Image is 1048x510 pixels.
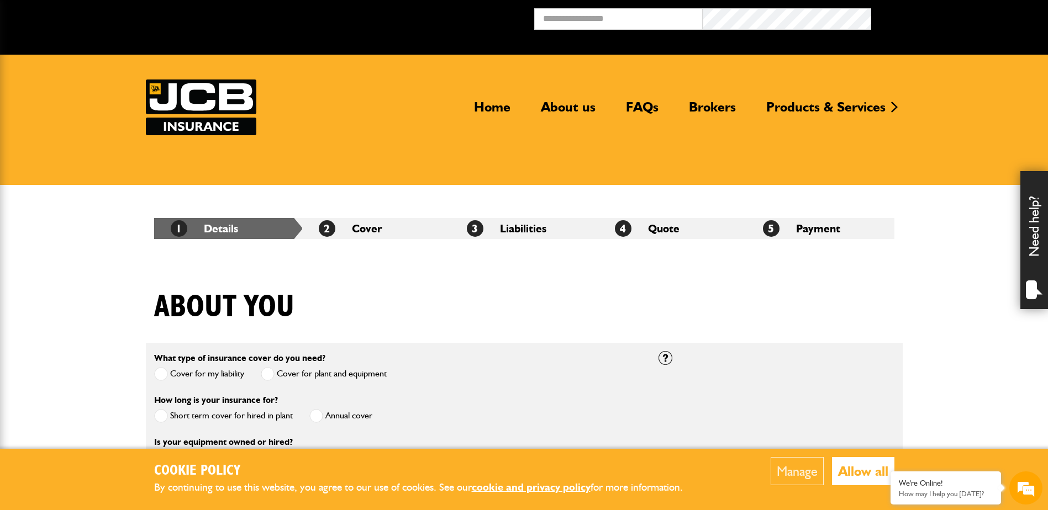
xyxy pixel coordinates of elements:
[302,218,450,239] li: Cover
[1020,171,1048,309] div: Need help?
[154,218,302,239] li: Details
[450,218,598,239] li: Liabilities
[899,479,993,488] div: We're Online!
[615,220,631,237] span: 4
[154,289,294,326] h1: About you
[763,220,780,237] span: 5
[309,409,372,423] label: Annual cover
[533,99,604,124] a: About us
[146,79,256,135] a: JCB Insurance Services
[154,354,325,363] label: What type of insurance cover do you need?
[154,409,293,423] label: Short term cover for hired in plant
[319,220,335,237] span: 2
[154,438,293,447] label: Is your equipment owned or hired?
[472,481,591,493] a: cookie and privacy policy
[154,367,244,381] label: Cover for my liability
[171,220,187,237] span: 1
[758,99,894,124] a: Products & Services
[598,218,746,239] li: Quote
[261,367,387,381] label: Cover for plant and equipment
[154,479,701,496] p: By continuing to use this website, you agree to our use of cookies. See our for more information.
[466,99,519,124] a: Home
[467,220,483,237] span: 3
[681,99,744,124] a: Brokers
[618,99,667,124] a: FAQs
[154,463,701,480] h2: Cookie Policy
[899,490,993,498] p: How may I help you today?
[746,218,894,239] li: Payment
[146,79,256,135] img: JCB Insurance Services logo
[871,8,1040,25] button: Broker Login
[771,457,824,485] button: Manage
[832,457,894,485] button: Allow all
[154,396,278,405] label: How long is your insurance for?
